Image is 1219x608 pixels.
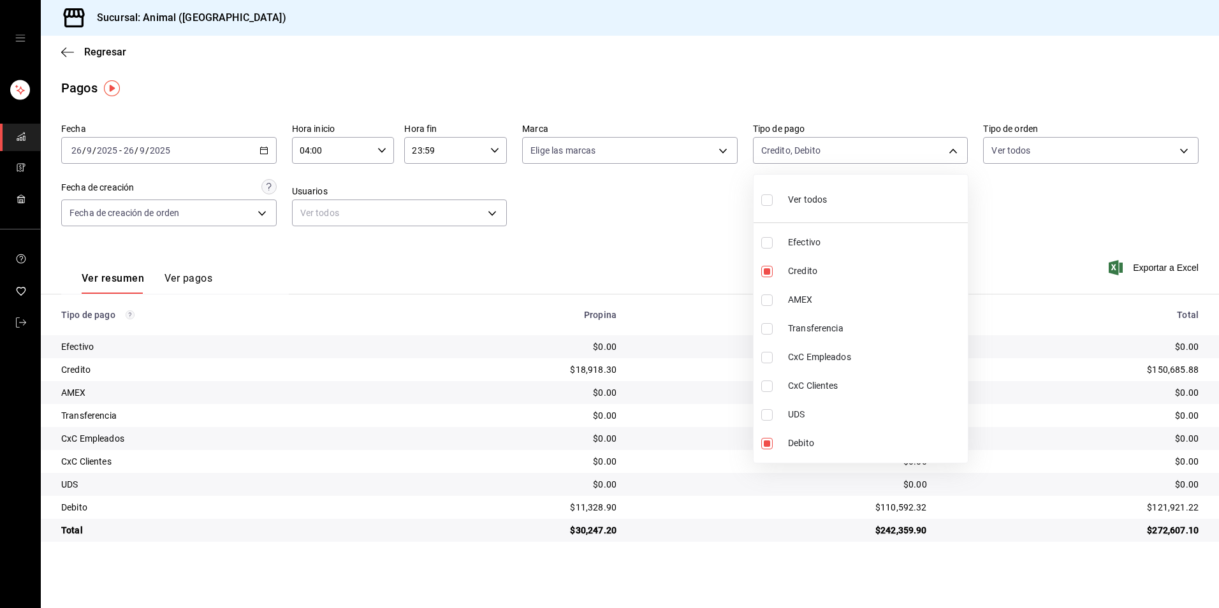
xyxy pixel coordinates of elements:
[788,408,963,421] span: UDS
[788,236,963,249] span: Efectivo
[788,437,963,450] span: Debito
[788,322,963,335] span: Transferencia
[788,264,963,278] span: Credito
[104,80,120,96] img: Tooltip marker
[788,193,827,206] span: Ver todos
[788,379,963,393] span: CxC Clientes
[788,351,963,364] span: CxC Empleados
[788,293,963,307] span: AMEX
